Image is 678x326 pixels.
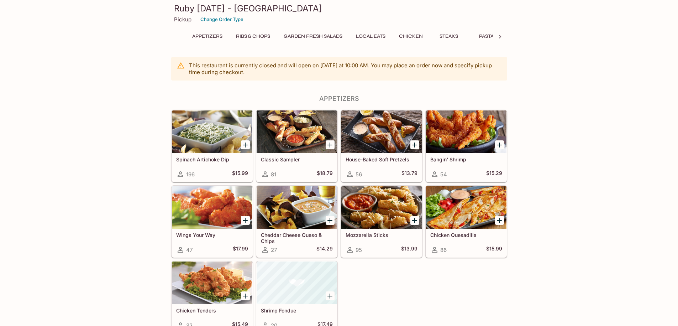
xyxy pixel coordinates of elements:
[352,31,389,41] button: Local Eats
[326,291,335,300] button: Add Shrimp Fondue
[271,171,276,178] span: 81
[174,3,504,14] h3: Ruby [DATE] - [GEOGRAPHIC_DATA]
[257,186,337,229] div: Cheddar Cheese Queso & Chips
[189,62,501,76] p: This restaurant is currently closed and will open on [DATE] at 10:00 AM . You may place an order ...
[341,110,422,153] div: House-Baked Soft Pretzels
[495,216,504,225] button: Add Chicken Quesadilla
[241,291,250,300] button: Add Chicken Tenders
[410,140,419,149] button: Add House-Baked Soft Pretzels
[176,232,248,238] h5: Wings Your Way
[346,156,417,162] h5: House-Baked Soft Pretzels
[395,31,427,41] button: Chicken
[232,31,274,41] button: Ribs & Chops
[172,110,252,153] div: Spinach Artichoke Dip
[316,245,333,254] h5: $14.29
[271,247,277,253] span: 27
[341,186,422,258] a: Mozzarella Sticks95$13.99
[356,171,362,178] span: 56
[317,170,333,178] h5: $18.79
[495,140,504,149] button: Add Bangin' Shrimp
[241,140,250,149] button: Add Spinach Artichoke Dip
[171,95,507,103] h4: Appetizers
[197,14,247,25] button: Change Order Type
[341,110,422,182] a: House-Baked Soft Pretzels56$13.79
[172,186,252,229] div: Wings Your Way
[176,307,248,314] h5: Chicken Tenders
[188,31,226,41] button: Appetizers
[326,140,335,149] button: Add Classic Sampler
[186,171,195,178] span: 196
[257,110,337,153] div: Classic Sampler
[486,170,502,178] h5: $15.29
[176,156,248,162] h5: Spinach Artichoke Dip
[174,16,191,23] p: Pickup
[261,307,333,314] h5: Shrimp Fondue
[172,110,253,182] a: Spinach Artichoke Dip196$15.99
[257,262,337,304] div: Shrimp Fondue
[172,262,252,304] div: Chicken Tenders
[426,186,506,229] div: Chicken Quesadilla
[186,247,193,253] span: 47
[430,156,502,162] h5: Bangin' Shrimp
[401,245,417,254] h5: $13.99
[401,170,417,178] h5: $13.79
[233,245,248,254] h5: $17.99
[280,31,346,41] button: Garden Fresh Salads
[440,247,447,253] span: 86
[256,110,337,182] a: Classic Sampler81$18.79
[256,186,337,258] a: Cheddar Cheese Queso & Chips27$14.29
[433,31,465,41] button: Steaks
[426,110,507,182] a: Bangin' Shrimp54$15.29
[486,245,502,254] h5: $15.99
[232,170,248,178] h5: $15.99
[261,232,333,244] h5: Cheddar Cheese Queso & Chips
[326,216,335,225] button: Add Cheddar Cheese Queso & Chips
[426,186,507,258] a: Chicken Quesadilla86$15.99
[410,216,419,225] button: Add Mozzarella Sticks
[172,186,253,258] a: Wings Your Way47$17.99
[261,156,333,162] h5: Classic Sampler
[440,171,447,178] span: 54
[471,31,503,41] button: Pasta
[430,232,502,238] h5: Chicken Quesadilla
[426,110,506,153] div: Bangin' Shrimp
[346,232,417,238] h5: Mozzarella Sticks
[356,247,362,253] span: 95
[241,216,250,225] button: Add Wings Your Way
[341,186,422,229] div: Mozzarella Sticks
